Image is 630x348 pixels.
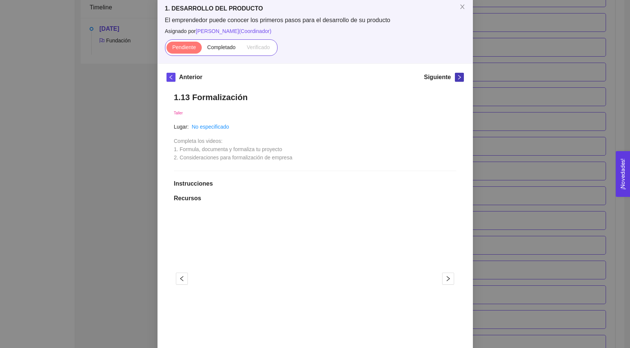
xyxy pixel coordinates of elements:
[459,4,465,10] span: close
[174,180,456,187] h1: Instrucciones
[174,92,456,102] h1: 1.13 Formalización
[442,276,454,282] span: right
[306,335,315,336] button: 1
[455,75,463,80] span: right
[176,276,187,282] span: left
[166,73,175,82] button: left
[174,123,189,131] article: Lugar:
[167,75,175,80] span: left
[165,27,465,35] span: Asignado por
[174,138,292,160] span: Completa los videos: 1. Formula, documenta y formaliza tu proyecto 2. Consideraciones para formal...
[424,73,451,82] h5: Siguiente
[174,195,456,202] h1: Recursos
[195,211,435,346] iframe: 09 Juan Consideraciones para formalizacion de empresa I
[172,44,196,50] span: Pendiente
[174,111,183,115] span: Taller
[455,73,464,82] button: right
[165,16,465,24] span: El emprendedor puede conocer los primeros pasos para el desarrollo de su producto
[179,73,202,82] h5: Anterior
[442,273,454,285] button: right
[247,44,270,50] span: Verificado
[318,335,324,336] button: 2
[207,44,236,50] span: Completado
[176,273,188,285] button: left
[192,124,229,130] a: No especificado
[165,4,465,13] h5: 1. DESARROLLO DEL PRODUCTO
[616,151,630,197] button: Open Feedback Widget
[196,28,271,34] span: [PERSON_NAME] ( Coordinador )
